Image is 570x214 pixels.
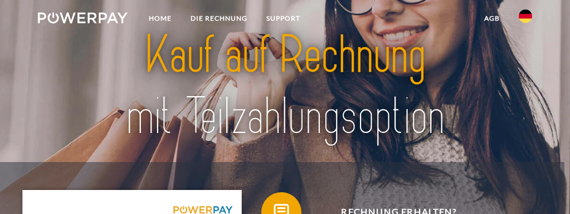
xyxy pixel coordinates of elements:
img: title-powerpay_de.svg [88,21,483,150]
img: logo-powerpay-white.svg [38,12,128,23]
a: agb [475,8,509,28]
a: DIE RECHNUNG [181,8,257,28]
img: de [519,9,532,23]
a: SUPPORT [257,8,310,28]
a: Home [139,8,181,28]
